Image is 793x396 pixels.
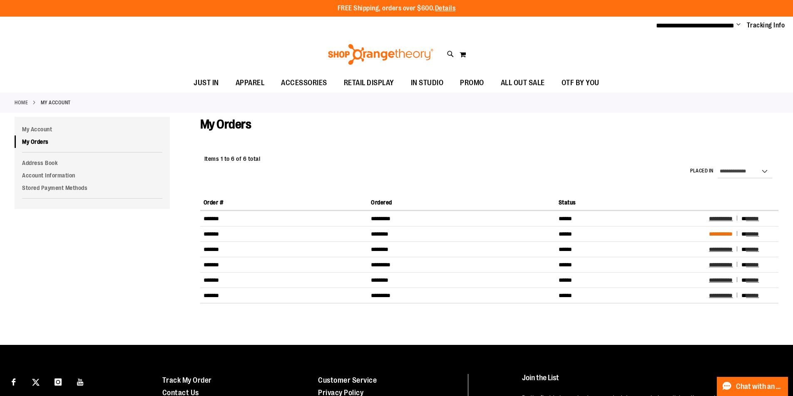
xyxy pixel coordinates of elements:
[368,195,555,210] th: Ordered
[435,5,456,12] a: Details
[736,383,783,391] span: Chat with an Expert
[194,74,219,92] span: JUST IN
[41,99,71,106] strong: My Account
[15,169,170,182] a: Account Information
[15,135,170,148] a: My Orders
[15,123,170,135] a: My Account
[200,195,368,210] th: Order #
[690,167,713,175] label: Placed in
[338,4,456,13] p: FREE Shipping, orders over $600.
[15,182,170,194] a: Stored Payment Methods
[15,157,170,169] a: Address Book
[562,74,599,92] span: OTF BY YOU
[318,376,377,384] a: Customer Service
[736,21,741,30] button: Account menu
[200,117,251,131] span: My Orders
[327,44,435,65] img: Shop Orangetheory
[29,374,43,389] a: Visit our X page
[411,74,444,92] span: IN STUDIO
[501,74,545,92] span: ALL OUT SALE
[281,74,327,92] span: ACCESSORIES
[162,376,212,384] a: Track My Order
[32,379,40,386] img: Twitter
[51,374,65,389] a: Visit our Instagram page
[6,374,21,389] a: Visit our Facebook page
[344,74,394,92] span: RETAIL DISPLAY
[522,374,774,389] h4: Join the List
[717,377,788,396] button: Chat with an Expert
[460,74,484,92] span: PROMO
[73,374,88,389] a: Visit our Youtube page
[747,21,785,30] a: Tracking Info
[555,195,706,210] th: Status
[236,74,265,92] span: APPAREL
[15,99,28,106] a: Home
[204,155,261,162] span: Items 1 to 6 of 6 total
